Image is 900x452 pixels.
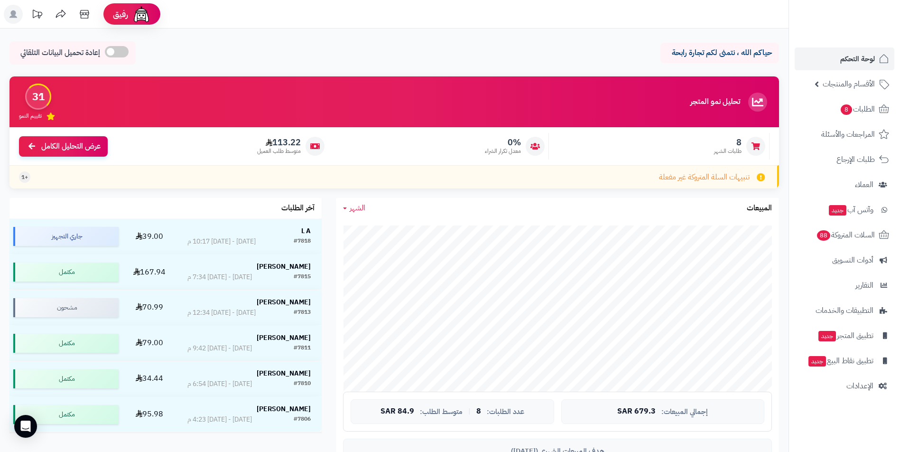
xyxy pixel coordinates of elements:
[187,379,252,389] div: [DATE] - [DATE] 6:54 م
[661,408,708,416] span: إجمالي المبيعات:
[420,408,463,416] span: متوسط الطلب:
[122,219,176,254] td: 39.00
[294,379,311,389] div: #7810
[301,226,311,236] strong: L A
[795,98,894,121] a: الطلبات8
[816,228,875,242] span: السلات المتروكة
[257,297,311,307] strong: [PERSON_NAME]
[487,408,524,416] span: عدد الطلبات:
[294,344,311,353] div: #7811
[795,123,894,146] a: المراجعات والأسئلة
[855,178,873,191] span: العملاء
[846,379,873,393] span: الإعدادات
[468,408,471,415] span: |
[13,263,119,282] div: مكتمل
[257,137,301,148] span: 113.22
[821,128,875,141] span: المراجعات والأسئلة
[25,5,49,26] a: تحديثات المنصة
[818,331,836,341] span: جديد
[13,334,119,353] div: مكتمل
[122,290,176,325] td: 70.99
[41,141,101,152] span: عرض التحليل الكامل
[795,173,894,196] a: العملاء
[380,407,414,416] span: 84.9 SAR
[281,204,315,213] h3: آخر الطلبات
[795,224,894,246] a: السلات المتروكة88
[122,361,176,396] td: 34.44
[19,136,108,157] a: عرض التحليل الكامل
[832,254,873,267] span: أدوات التسويق
[122,326,176,361] td: 79.00
[122,397,176,432] td: 95.98
[617,407,656,416] span: 679.3 SAR
[13,227,119,246] div: جاري التجهيز
[113,9,128,20] span: رفيق
[485,147,521,155] span: معدل تكرار الشراء
[835,27,891,47] img: logo-2.png
[14,415,37,438] div: Open Intercom Messenger
[257,147,301,155] span: متوسط طلب العميل
[840,103,875,116] span: الطلبات
[836,153,875,166] span: طلبات الإرجاع
[816,304,873,317] span: التطبيقات والخدمات
[795,249,894,272] a: أدوات التسويق
[668,47,772,58] p: حياكم الله ، نتمنى لكم تجارة رابحة
[187,344,252,353] div: [DATE] - [DATE] 9:42 م
[795,299,894,322] a: التطبيقات والخدمات
[828,203,873,217] span: وآتس آب
[19,112,42,120] span: تقييم النمو
[823,77,875,91] span: الأقسام والمنتجات
[257,368,311,378] strong: [PERSON_NAME]
[13,369,119,388] div: مكتمل
[795,274,894,297] a: التقارير
[294,273,311,282] div: #7815
[187,415,252,424] div: [DATE] - [DATE] 4:23 م
[855,279,873,292] span: التقارير
[795,324,894,347] a: تطبيق المتجرجديد
[485,137,521,148] span: 0%
[795,375,894,397] a: الإعدادات
[294,415,311,424] div: #7806
[817,329,873,342] span: تطبيق المتجر
[20,47,100,58] span: إعادة تحميل البيانات التلقائي
[294,308,311,318] div: #7813
[795,148,894,171] a: طلبات الإرجاع
[13,405,119,424] div: مكتمل
[829,205,846,216] span: جديد
[476,407,481,416] span: 8
[21,173,28,181] span: +1
[257,262,311,272] strong: [PERSON_NAME]
[132,5,151,24] img: ai-face.png
[807,354,873,367] span: تطبيق نقاط البيع
[350,202,365,214] span: الشهر
[187,273,252,282] div: [DATE] - [DATE] 7:34 م
[187,308,256,318] div: [DATE] - [DATE] 12:34 م
[714,147,742,155] span: طلبات الشهر
[795,47,894,70] a: لوحة التحكم
[122,254,176,290] td: 167.94
[257,404,311,414] strong: [PERSON_NAME]
[294,237,311,246] div: #7818
[747,204,772,213] h3: المبيعات
[808,356,826,367] span: جديد
[343,203,365,214] a: الشهر
[817,230,830,241] span: 88
[187,237,256,246] div: [DATE] - [DATE] 10:17 م
[795,349,894,372] a: تطبيق نقاط البيعجديد
[13,298,119,317] div: مشحون
[714,137,742,148] span: 8
[841,104,852,115] span: 8
[659,172,750,183] span: تنبيهات السلة المتروكة غير مفعلة
[795,198,894,221] a: وآتس آبجديد
[257,333,311,343] strong: [PERSON_NAME]
[840,52,875,66] span: لوحة التحكم
[690,98,740,106] h3: تحليل نمو المتجر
